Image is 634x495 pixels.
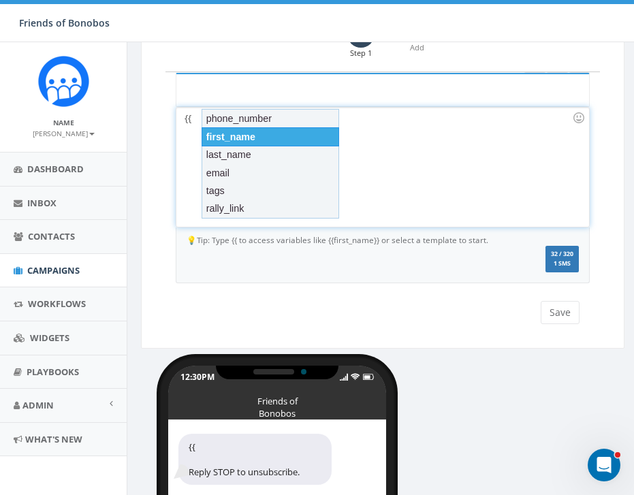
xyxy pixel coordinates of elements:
[202,127,339,146] div: first_name
[409,42,426,53] div: Add
[551,261,573,267] span: 1 SMS
[180,371,215,383] div: 12:30PM
[176,108,588,227] div: {{
[33,129,95,138] small: [PERSON_NAME]
[202,182,338,199] div: tags
[25,433,82,445] span: What's New
[350,48,372,59] div: Step 1
[202,164,338,182] div: email
[202,110,338,127] div: phone_number
[243,395,311,402] div: Friends of Bonobos
[546,72,569,93] label: Insert Template Text
[27,197,57,209] span: Inbox
[27,163,84,175] span: Dashboard
[202,199,338,217] div: rally_link
[27,264,80,276] span: Campaigns
[22,399,54,411] span: Admin
[53,118,74,127] small: Name
[27,366,79,378] span: Playbooks
[551,250,573,258] span: 32 / 320
[19,16,110,29] span: Friends of Bonobos
[571,110,587,126] div: Use the TAB key to insert emoji faster
[588,449,620,481] iframe: Intercom live chat
[28,230,75,242] span: Contacts
[38,56,89,107] img: Rally_Corp_Icon.png
[202,146,338,163] div: last_name
[30,332,69,344] span: Widgets
[176,234,589,246] div: 💡Tip: Type {{ to access variables like {{first_name}} or select a template to start.
[178,434,332,485] div: {{ Reply STOP to unsubscribe.
[33,127,95,139] a: [PERSON_NAME]
[541,301,580,324] button: Save
[28,298,86,310] span: Workflows
[569,72,590,93] span: Attach your media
